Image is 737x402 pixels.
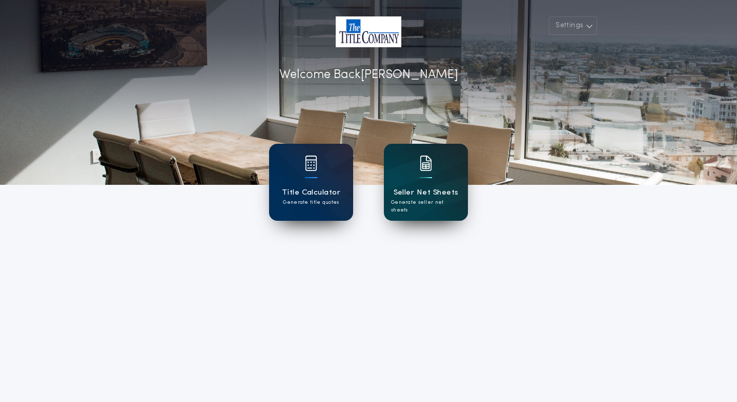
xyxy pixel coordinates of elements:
[279,66,458,84] p: Welcome Back [PERSON_NAME]
[549,16,597,35] button: Settings
[283,199,339,206] p: Generate title quotes
[336,16,401,47] img: account-logo
[391,199,461,214] p: Generate seller net sheets
[394,187,459,199] h1: Seller Net Sheets
[269,144,353,221] a: card iconTitle CalculatorGenerate title quotes
[420,156,432,171] img: card icon
[384,144,468,221] a: card iconSeller Net SheetsGenerate seller net sheets
[282,187,340,199] h1: Title Calculator
[305,156,317,171] img: card icon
